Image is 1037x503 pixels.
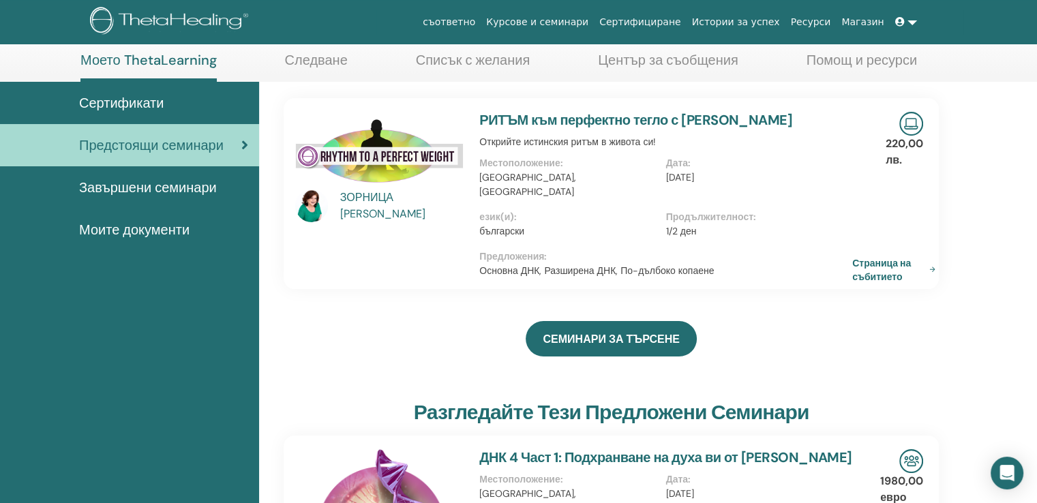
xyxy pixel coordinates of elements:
[526,321,696,356] a: СЕМИНАРИ ЗА ТЪРСЕНЕ
[807,52,917,78] a: Помощ и ресурси
[486,16,588,27] font: Курсове и семинари
[688,157,691,169] font: :
[79,221,190,239] font: Моите документи
[79,179,217,196] font: Завършени семинари
[414,399,809,425] font: Разгледайте тези предложени семинари
[416,52,530,78] a: Списък с желания
[479,157,560,169] font: Местоположение
[560,157,563,169] font: :
[514,211,517,223] font: :
[687,10,785,35] a: Истории за успех
[666,225,697,237] font: 1/2 ден
[479,473,560,485] font: Местоположение
[560,473,563,485] font: :
[423,16,475,27] font: съответно
[479,264,714,277] font: Основна ДНК, Разширена ДНК, По-дълбоко копаене
[899,112,923,136] img: Онлайн семинар на живо
[599,16,680,27] font: Сертифициране
[80,51,217,69] font: Моето ThetaLearning
[692,16,780,27] font: Истории за успех
[841,16,884,27] font: Магазин
[340,207,425,221] font: [PERSON_NAME]
[79,94,164,112] font: Сертификати
[479,250,544,262] font: Предложения
[785,10,837,35] a: Ресурси
[90,7,253,37] img: logo.png
[479,136,656,148] font: Открийте истинския ритъм в живота си!
[852,256,941,282] a: Страница на събитието
[479,211,514,223] font: език(и)
[340,190,393,204] font: ЗОРНИЦА
[416,51,530,69] font: Списък с желания
[79,136,224,154] font: Предстоящи семинари
[886,136,923,167] font: 220,00 лв.
[666,473,688,485] font: Дата
[666,157,688,169] font: Дата
[481,10,594,35] a: Курсове и семинари
[285,51,348,69] font: Следване
[666,487,694,500] font: [DATE]
[295,189,328,222] img: default.jpg
[340,189,466,222] a: ЗОРНИЦА [PERSON_NAME]
[852,257,911,282] font: Страница на събитието
[594,10,686,35] a: Сертифициране
[899,449,923,473] img: Семинар на живо
[295,112,463,194] img: РИТЪМ към перфектно тегло
[479,448,852,466] a: ДНК 4 Част 1: Подхранване на духа ви от [PERSON_NAME]
[666,171,694,183] font: [DATE]
[598,51,738,69] font: Център за съобщения
[543,332,679,346] font: СЕМИНАРИ ЗА ТЪРСЕНЕ
[80,52,217,82] a: Моето ThetaLearning
[791,16,831,27] font: Ресурси
[479,111,792,129] a: РИТЪМ към перфектно тегло с [PERSON_NAME]
[688,473,691,485] font: :
[285,52,348,78] a: Следване
[836,10,889,35] a: Магазин
[666,211,753,223] font: Продължителност
[479,171,576,198] font: [GEOGRAPHIC_DATA], [GEOGRAPHIC_DATA]
[807,51,917,69] font: Помощ и ресурси
[991,457,1023,489] div: Отворете Intercom Messenger
[753,211,756,223] font: :
[417,10,481,35] a: съответно
[598,52,738,78] a: Център за съобщения
[544,250,547,262] font: :
[479,225,524,237] font: български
